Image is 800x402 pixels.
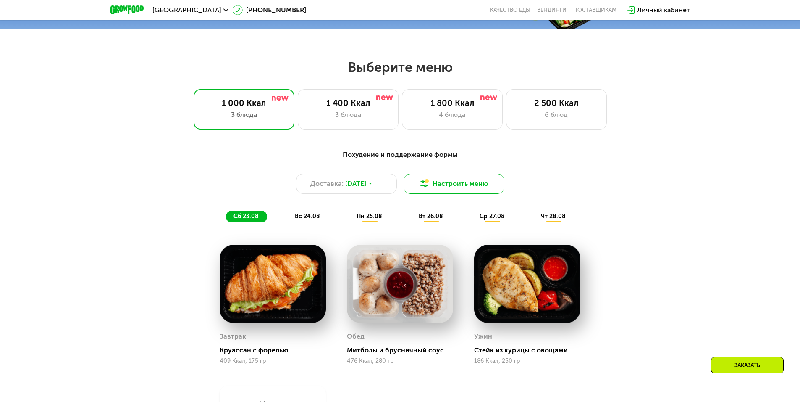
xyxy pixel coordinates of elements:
[711,357,784,373] div: Заказать
[202,98,286,108] div: 1 000 Ккал
[637,5,690,15] div: Личный кабинет
[573,7,616,13] div: поставщикам
[307,110,390,120] div: 3 блюда
[404,174,504,194] button: Настроить меню
[357,213,382,220] span: пн 25.08
[347,330,365,343] div: Обед
[202,110,286,120] div: 3 блюда
[220,346,333,354] div: Круассан с форелью
[233,5,306,15] a: [PHONE_NUMBER]
[474,358,580,365] div: 186 Ккал, 250 гр
[474,346,587,354] div: Стейк из курицы с овощами
[490,7,530,13] a: Качество еды
[411,110,494,120] div: 4 блюда
[515,98,598,108] div: 2 500 Ккал
[345,179,366,189] span: [DATE]
[307,98,390,108] div: 1 400 Ккал
[27,59,773,76] h2: Выберите меню
[347,358,453,365] div: 476 Ккал, 280 гр
[474,330,492,343] div: Ужин
[220,330,246,343] div: Завтрак
[515,110,598,120] div: 6 блюд
[152,7,221,13] span: [GEOGRAPHIC_DATA]
[233,213,259,220] span: сб 23.08
[537,7,567,13] a: Вендинги
[480,213,505,220] span: ср 27.08
[220,358,326,365] div: 409 Ккал, 175 гр
[310,179,344,189] span: Доставка:
[152,150,649,160] div: Похудение и поддержание формы
[411,98,494,108] div: 1 800 Ккал
[419,213,443,220] span: вт 26.08
[347,346,460,354] div: Митболы и брусничный соус
[295,213,320,220] span: вс 24.08
[541,213,566,220] span: чт 28.08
